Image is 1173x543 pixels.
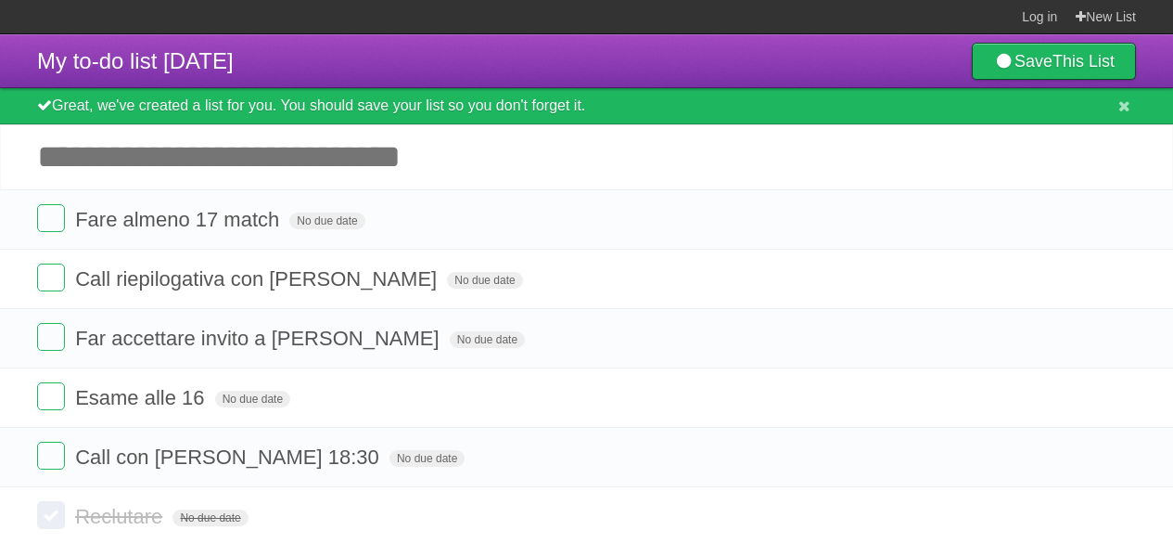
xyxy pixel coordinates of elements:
[75,267,441,291] span: Call riepilogativa con [PERSON_NAME]
[37,323,65,351] label: Done
[972,43,1136,80] a: SaveThis List
[75,208,284,231] span: Fare almeno 17 match
[37,501,65,529] label: Done
[37,382,65,410] label: Done
[37,264,65,291] label: Done
[215,391,290,407] span: No due date
[75,446,384,469] span: Call con [PERSON_NAME] 18:30
[75,386,209,409] span: Esame alle 16
[289,213,364,229] span: No due date
[75,327,443,350] span: Far accettare invito a [PERSON_NAME]
[447,272,522,289] span: No due date
[37,48,234,73] span: My to-do list [DATE]
[450,331,525,348] span: No due date
[37,442,65,470] label: Done
[1052,52,1115,71] b: This List
[37,204,65,232] label: Done
[172,510,248,526] span: No due date
[389,450,465,467] span: No due date
[75,505,167,528] span: Reclutare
